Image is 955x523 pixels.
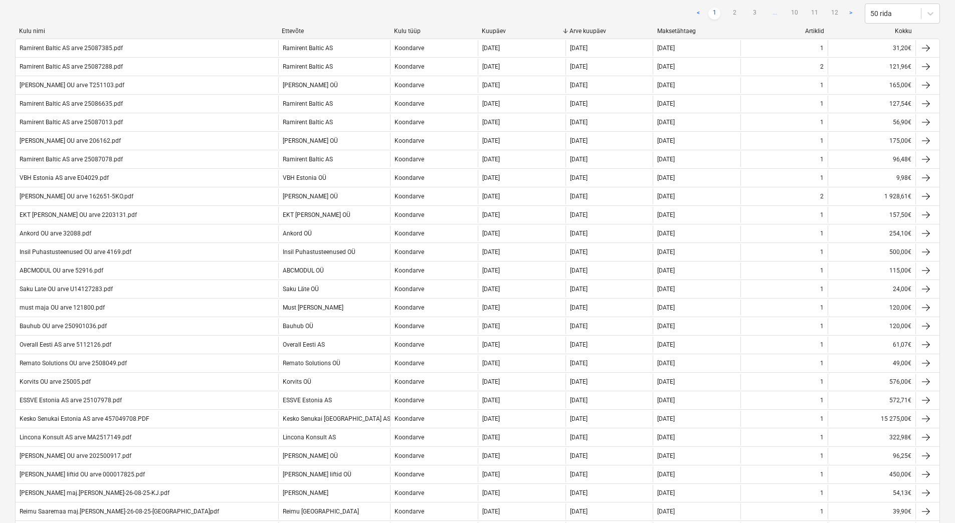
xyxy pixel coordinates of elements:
div: [DATE] [657,45,675,52]
div: [DATE] [570,156,588,163]
div: [DATE] [570,82,588,89]
div: 1 928,61€ [828,188,915,204]
div: [DATE] [570,174,588,181]
div: [DATE] [657,434,675,441]
div: ABCMODUL OÜ [283,267,324,274]
div: EKT [PERSON_NAME] OÜ [283,211,350,218]
div: 1 [820,82,824,89]
div: 322,98€ [828,429,915,445]
div: Ramirent Baltic AS [283,45,333,52]
div: Ettevõte [282,28,386,35]
div: Ankord OÜ [283,230,312,237]
div: Koondarve [395,193,424,200]
div: Koondarve [395,137,424,144]
div: [DATE] [570,304,588,311]
div: Koondarve [395,45,424,52]
div: Overall Eesti AS [283,341,325,348]
div: [DATE] [482,82,500,89]
div: ESSVE Estonia AS [283,397,332,404]
div: [DATE] [570,137,588,144]
div: ABCMODUL OU arve 52916.pdf [20,267,103,274]
div: [DATE] [482,100,500,107]
div: Kulu nimi [19,28,274,35]
div: [DATE] [482,267,500,274]
div: Maksetähtaeg [657,28,737,35]
div: [DATE] [570,323,588,330]
div: Korvits OU arve 25005.pdf [20,378,91,385]
div: 115,00€ [828,263,915,279]
div: Overall Eesti AS arve 5112126.pdf [20,341,111,348]
div: [DATE] [657,100,675,107]
div: [DATE] [570,508,588,515]
div: Kesko Senukai [GEOGRAPHIC_DATA] AS [283,415,391,422]
div: 9,98€ [828,170,915,186]
div: Koondarve [395,174,424,181]
div: [DATE] [482,45,500,52]
div: 1 [820,489,824,496]
div: [PERSON_NAME] liftid OÜ [283,471,351,478]
div: [DATE] [570,360,588,367]
div: [DATE] [482,230,500,237]
div: [DATE] [570,45,588,52]
div: [DATE] [570,452,588,459]
div: 2 [820,63,824,70]
div: Koondarve [395,397,424,404]
div: Saku Läte OÜ [283,286,319,293]
div: Ramirent Baltic AS arve 25087385.pdf [20,45,123,52]
div: [PERSON_NAME] OÜ [283,193,338,200]
div: Lincona Konsult AS [283,434,336,441]
div: Ramirent Baltic AS arve 25086635.pdf [20,100,123,107]
div: [PERSON_NAME] maj.[PERSON_NAME]-26-08-25-KJ.pdf [20,489,169,496]
div: 1 [820,45,824,52]
div: 500,00€ [828,244,915,260]
div: [DATE] [657,323,675,330]
div: [DATE] [657,156,675,163]
div: [DATE] [657,360,675,367]
div: Koondarve [395,489,424,496]
div: 1 [820,230,824,237]
div: [DATE] [570,63,588,70]
div: [DATE] [570,415,588,422]
div: [DATE] [570,248,588,255]
div: Koondarve [395,415,424,422]
div: [DATE] [657,471,675,478]
div: [DATE] [482,193,500,200]
div: [DATE] [570,100,588,107]
div: 1 [820,211,824,218]
div: [DATE] [482,378,500,385]
div: Ramirent Baltic AS [283,100,333,107]
div: 39,90€ [828,503,915,519]
div: [DATE] [657,378,675,385]
div: [DATE] [482,434,500,441]
div: [DATE] [482,452,500,459]
div: 1 [820,434,824,441]
div: [DATE] [657,415,675,422]
div: Koondarve [395,119,424,126]
div: [DATE] [570,230,588,237]
div: [DATE] [657,341,675,348]
div: EKT [PERSON_NAME] OU arve 2203131.pdf [20,211,137,218]
div: Bauhub OU arve 250901036.pdf [20,323,107,330]
div: [DATE] [657,230,675,237]
div: [DATE] [482,341,500,348]
div: [DATE] [657,304,675,311]
div: 127,54€ [828,96,915,112]
div: [DATE] [570,471,588,478]
div: [DATE] [657,82,675,89]
div: VBH Estonia OÜ [283,174,326,181]
div: Koondarve [395,248,424,255]
div: 576,00€ [828,374,915,390]
div: 1 [820,360,824,367]
div: Saku Late OU arve U14127283.pdf [20,286,113,293]
iframe: Chat Widget [905,475,955,523]
div: 1 [820,508,824,515]
div: Koondarve [395,341,424,348]
div: Koondarve [395,360,424,367]
div: 1 [820,471,824,478]
div: 1 [820,267,824,274]
div: Arve kuupäev [569,28,649,35]
div: [PERSON_NAME] OÜ [283,452,338,459]
div: [DATE] [657,174,675,181]
div: [DATE] [657,193,675,200]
